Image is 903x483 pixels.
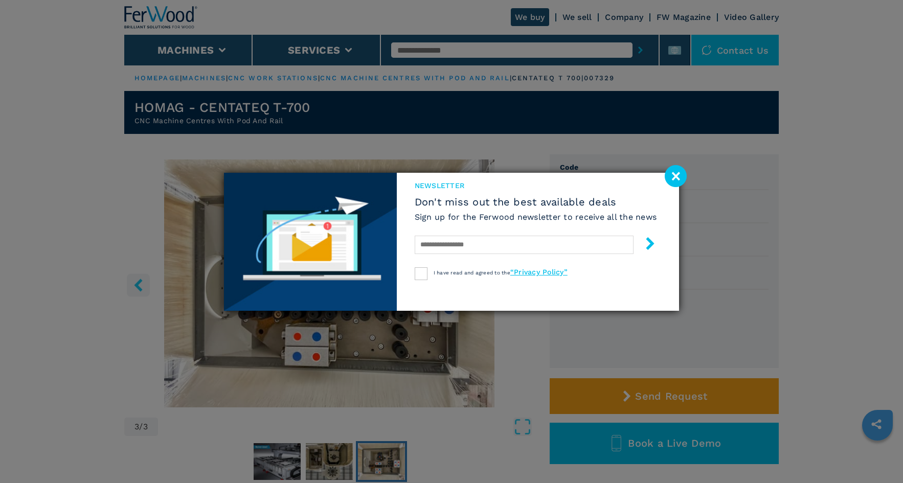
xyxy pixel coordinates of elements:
[415,211,657,223] h6: Sign up for the Ferwood newsletter to receive all the news
[634,233,657,257] button: submit-button
[434,270,568,275] span: I have read and agreed to the
[510,268,568,276] a: “Privacy Policy”
[224,173,397,311] img: Newsletter image
[415,196,657,208] span: Don't miss out the best available deals
[415,180,657,191] span: newsletter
